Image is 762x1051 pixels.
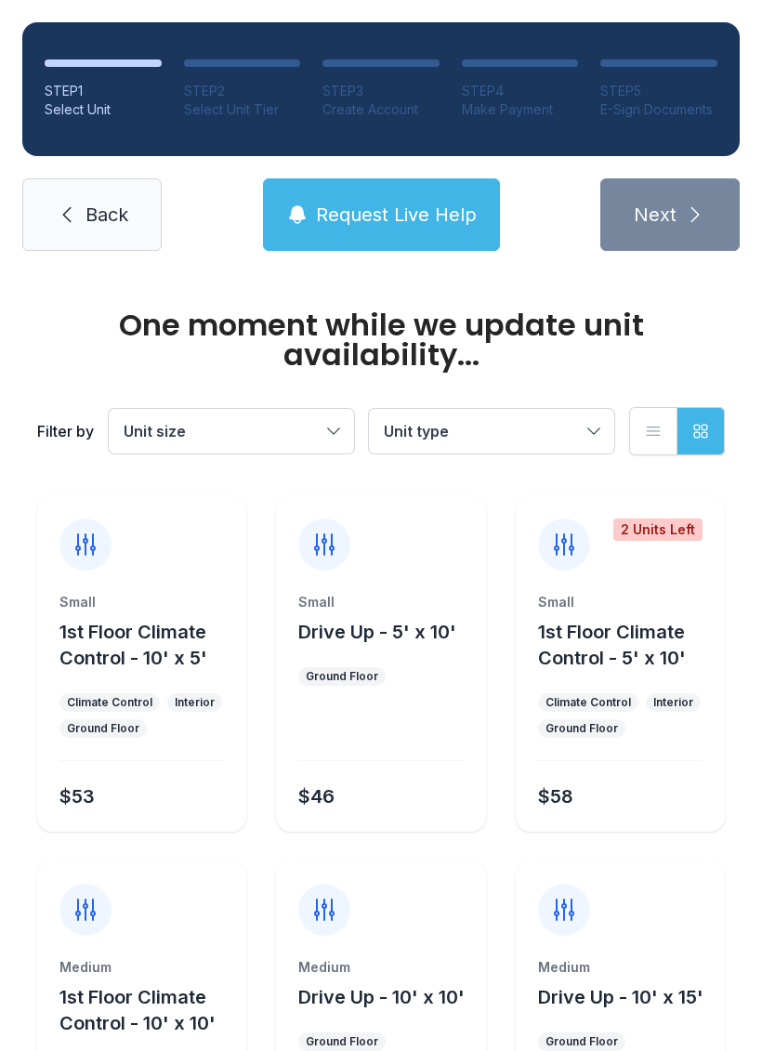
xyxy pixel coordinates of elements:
[298,958,463,977] div: Medium
[45,82,162,100] div: STEP 1
[67,695,152,710] div: Climate Control
[538,984,703,1010] button: Drive Up - 10' x 15'
[306,669,378,684] div: Ground Floor
[184,100,301,119] div: Select Unit Tier
[613,519,703,541] div: 2 Units Left
[298,984,465,1010] button: Drive Up - 10' x 10'
[322,82,440,100] div: STEP 3
[384,422,449,440] span: Unit type
[37,420,94,442] div: Filter by
[538,986,703,1008] span: Drive Up - 10' x 15'
[184,82,301,100] div: STEP 2
[653,695,693,710] div: Interior
[545,721,618,736] div: Ground Floor
[59,984,239,1036] button: 1st Floor Climate Control - 10' x 10'
[545,1034,618,1049] div: Ground Floor
[369,409,614,453] button: Unit type
[59,986,216,1034] span: 1st Floor Climate Control - 10' x 10'
[298,619,456,645] button: Drive Up - 5' x 10'
[462,82,579,100] div: STEP 4
[59,783,95,809] div: $53
[538,958,703,977] div: Medium
[298,621,456,643] span: Drive Up - 5' x 10'
[538,619,717,671] button: 1st Floor Climate Control - 5' x 10'
[59,621,207,669] span: 1st Floor Climate Control - 10' x 5'
[59,593,224,611] div: Small
[59,619,239,671] button: 1st Floor Climate Control - 10' x 5'
[600,100,717,119] div: E-Sign Documents
[298,783,335,809] div: $46
[59,958,224,977] div: Medium
[538,783,573,809] div: $58
[124,422,186,440] span: Unit size
[538,621,686,669] span: 1st Floor Climate Control - 5' x 10'
[298,986,465,1008] span: Drive Up - 10' x 10'
[322,100,440,119] div: Create Account
[109,409,354,453] button: Unit size
[175,695,215,710] div: Interior
[85,202,128,228] span: Back
[298,593,463,611] div: Small
[600,82,717,100] div: STEP 5
[545,695,631,710] div: Climate Control
[462,100,579,119] div: Make Payment
[67,721,139,736] div: Ground Floor
[634,202,677,228] span: Next
[538,593,703,611] div: Small
[306,1034,378,1049] div: Ground Floor
[45,100,162,119] div: Select Unit
[316,202,477,228] span: Request Live Help
[37,310,725,370] div: One moment while we update unit availability...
